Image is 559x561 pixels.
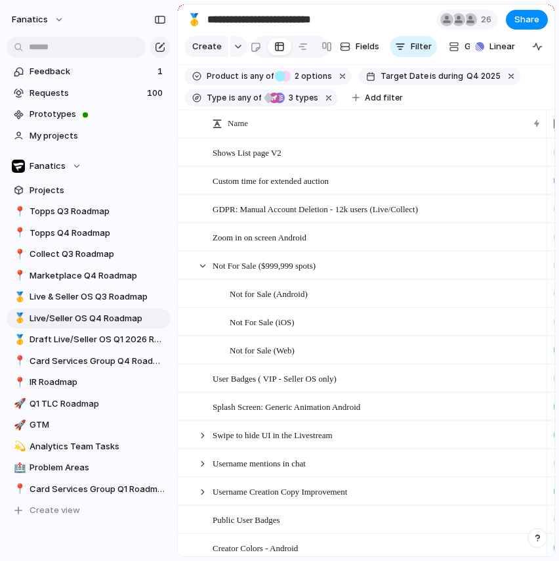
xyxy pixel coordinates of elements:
[430,70,436,82] span: is
[157,65,165,78] span: 1
[213,540,298,555] span: Creator Colors - Android
[248,70,274,82] span: any of
[187,11,201,28] div: 🥇
[6,9,71,30] button: fanatics
[7,372,171,392] a: 📍IR Roadmap
[7,287,171,307] a: 🥇Live & Seller OS Q3 Roadmap
[30,108,166,121] span: Prototypes
[213,145,281,160] span: Shows List page V2
[14,353,23,369] div: 📍
[465,40,490,53] span: Group
[7,458,171,478] a: 🏥Problem Areas
[7,351,171,371] a: 📍Card Services Group Q4 Roadmap
[12,312,25,325] button: 🥇
[7,244,171,264] div: 📍Collect Q3 Roadmap
[7,501,171,520] button: Create view
[228,117,248,130] span: Name
[7,309,171,328] a: 🥇Live/Seller OS Q4 Roadmap
[356,40,379,53] span: Fields
[14,396,23,411] div: 🚀
[14,439,23,454] div: 💫
[7,266,171,286] a: 📍Marketplace Q4 Roadmap
[30,87,143,100] span: Requests
[236,92,261,104] span: any of
[229,92,236,104] span: is
[30,483,166,496] span: Card Services Group Q1 Roadmap
[12,269,25,282] button: 📍
[213,370,337,386] span: User Badges ( VIP - Seller OS only)
[291,70,332,82] span: options
[12,483,25,496] button: 📍
[14,482,23,497] div: 📍
[213,512,280,527] span: Public User Badges
[7,104,171,124] a: Prototypes
[230,342,295,357] span: Not for Sale (Web)
[7,202,171,221] a: 📍Topps Q3 Roadmap
[230,314,295,329] span: Not For Sale (iOS)
[12,461,25,474] button: 🏥
[30,248,166,261] span: Collect Q3 Roadmap
[481,13,495,26] span: 26
[275,69,335,83] button: 2 options
[7,480,171,499] a: 📍Card Services Group Q1 Roadmap
[12,355,25,368] button: 📍
[7,223,171,243] a: 📍Topps Q4 Roadmap
[14,204,23,219] div: 📍
[30,504,80,517] span: Create view
[213,258,316,273] span: Not For Sale ($999,999 spots)
[147,87,165,100] span: 100
[30,205,166,218] span: Topps Q3 Roadmap
[12,290,25,303] button: 🥇
[466,70,501,82] span: Q4 2025
[184,36,228,57] button: Create
[14,290,23,305] div: 🥇
[14,418,23,433] div: 🚀
[390,36,437,57] button: Filter
[514,13,539,26] span: Share
[12,248,25,261] button: 📍
[442,36,497,57] button: Group
[213,483,347,499] span: Username Creation Copy Improvement
[30,290,166,303] span: Live & Seller OS Q3 Roadmap
[12,13,48,26] span: fanatics
[365,92,403,104] span: Add filter
[213,229,306,244] span: Zoom in on screen Android
[14,460,23,476] div: 🏥
[241,70,248,82] span: is
[7,415,171,435] a: 🚀GTM
[12,376,25,389] button: 📍
[470,37,520,56] button: Linear
[12,333,25,346] button: 🥇
[30,160,66,173] span: Fanatics
[207,92,226,104] span: Type
[192,40,222,53] span: Create
[335,36,384,57] button: Fields
[291,71,301,81] span: 2
[7,62,171,81] a: Feedback1
[14,375,23,390] div: 📍
[207,70,239,82] span: Product
[30,333,166,346] span: Draft Live/Seller OS Q1 2026 Roadmap
[464,69,503,83] button: Q4 2025
[184,9,205,30] button: 🥇
[7,181,171,200] a: Projects
[7,330,171,349] a: 🥇Draft Live/Seller OS Q1 2026 Roadmap
[30,376,166,389] span: IR Roadmap
[30,440,166,453] span: Analytics Team Tasks
[285,92,318,104] span: types
[30,65,154,78] span: Feedback
[14,332,23,348] div: 🥇
[30,461,166,474] span: Problem Areas
[12,205,25,218] button: 📍
[14,311,23,326] div: 🥇
[7,437,171,457] div: 💫Analytics Team Tasks
[226,91,264,105] button: isany of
